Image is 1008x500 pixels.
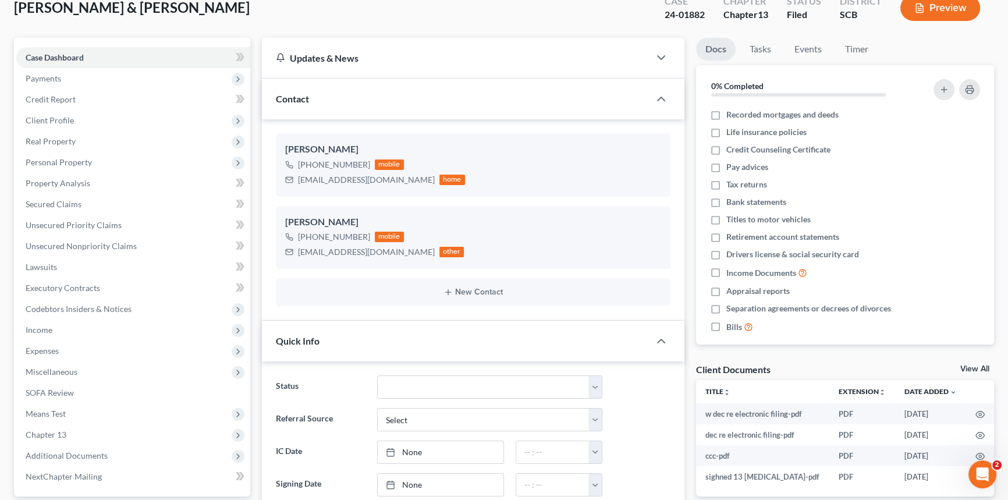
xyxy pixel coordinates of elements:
a: Extensionunfold_more [839,387,886,396]
span: Drivers license & social security card [726,249,859,260]
span: Quick Info [276,335,320,346]
span: Additional Documents [26,451,108,460]
span: Pay advices [726,161,768,173]
span: Client Profile [26,115,74,125]
div: home [439,175,465,185]
div: SCB [840,8,882,22]
td: [DATE] [895,445,966,466]
div: [PHONE_NUMBER] [298,231,370,243]
label: IC Date [270,441,371,464]
label: Signing Date [270,473,371,497]
span: Appraisal reports [726,285,790,297]
a: Titleunfold_more [705,387,730,396]
span: SOFA Review [26,388,74,398]
span: Miscellaneous [26,367,77,377]
span: Credit Report [26,94,76,104]
td: ccc-pdf [696,445,830,466]
td: [DATE] [895,466,966,487]
a: Executory Contracts [16,278,250,299]
span: Credit Counseling Certificate [726,144,830,155]
input: -- : -- [516,474,590,496]
span: Codebtors Insiders & Notices [26,304,132,314]
td: PDF [829,445,895,466]
label: Status [270,375,371,399]
span: Lawsuits [26,262,57,272]
div: 24-01882 [665,8,705,22]
span: Income Documents [726,267,796,279]
div: other [439,247,464,257]
td: w dec re electronic filing-pdf [696,403,830,424]
button: New Contact [285,288,661,297]
span: Chapter 13 [26,430,66,439]
div: mobile [375,159,404,170]
span: Retirement account statements [726,231,839,243]
td: sighned 13 [MEDICAL_DATA]-pdf [696,466,830,487]
a: Lawsuits [16,257,250,278]
div: Filed [787,8,821,22]
span: Separation agreements or decrees of divorces [726,303,891,314]
span: Secured Claims [26,199,81,209]
td: dec re electronic filing-pdf [696,424,830,445]
span: Executory Contracts [26,283,100,293]
a: Docs [696,38,736,61]
span: Titles to motor vehicles [726,214,811,225]
a: Timer [836,38,878,61]
span: Property Analysis [26,178,90,188]
strong: 0% Completed [711,81,764,91]
span: Tax returns [726,179,767,190]
div: [PERSON_NAME] [285,215,661,229]
div: [PERSON_NAME] [285,143,661,157]
a: Case Dashboard [16,47,250,68]
a: NextChapter Mailing [16,466,250,487]
span: 13 [758,9,768,20]
a: Events [785,38,831,61]
div: Chapter [723,8,768,22]
td: PDF [829,424,895,445]
span: Unsecured Priority Claims [26,220,122,230]
div: [PHONE_NUMBER] [298,159,370,171]
a: Credit Report [16,89,250,110]
iframe: Intercom live chat [968,460,996,488]
span: Personal Property [26,157,92,167]
span: Contact [276,93,309,104]
a: Secured Claims [16,194,250,215]
td: [DATE] [895,424,966,445]
a: None [378,441,503,463]
div: mobile [375,232,404,242]
a: None [378,474,503,496]
span: Means Test [26,409,66,419]
span: NextChapter Mailing [26,471,102,481]
a: Tasks [740,38,780,61]
span: Expenses [26,346,59,356]
div: [EMAIL_ADDRESS][DOMAIN_NAME] [298,246,435,258]
a: Date Added expand_more [904,387,957,396]
input: -- : -- [516,441,590,463]
a: View All [960,365,989,373]
span: Unsecured Nonpriority Claims [26,241,137,251]
span: Payments [26,73,61,83]
td: [DATE] [895,403,966,424]
i: unfold_more [723,389,730,396]
span: Bills [726,321,742,333]
label: Referral Source [270,408,371,431]
td: PDF [829,466,895,487]
div: Updates & News [276,52,636,64]
div: Client Documents [696,363,771,375]
a: Property Analysis [16,173,250,194]
div: [EMAIL_ADDRESS][DOMAIN_NAME] [298,174,435,186]
span: Income [26,325,52,335]
a: Unsecured Priority Claims [16,215,250,236]
span: Life insurance policies [726,126,807,138]
span: Case Dashboard [26,52,84,62]
i: unfold_more [879,389,886,396]
i: expand_more [950,389,957,396]
span: 2 [992,460,1002,470]
span: Bank statements [726,196,786,208]
span: Real Property [26,136,76,146]
span: Recorded mortgages and deeds [726,109,839,120]
a: Unsecured Nonpriority Claims [16,236,250,257]
a: SOFA Review [16,382,250,403]
td: PDF [829,403,895,424]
